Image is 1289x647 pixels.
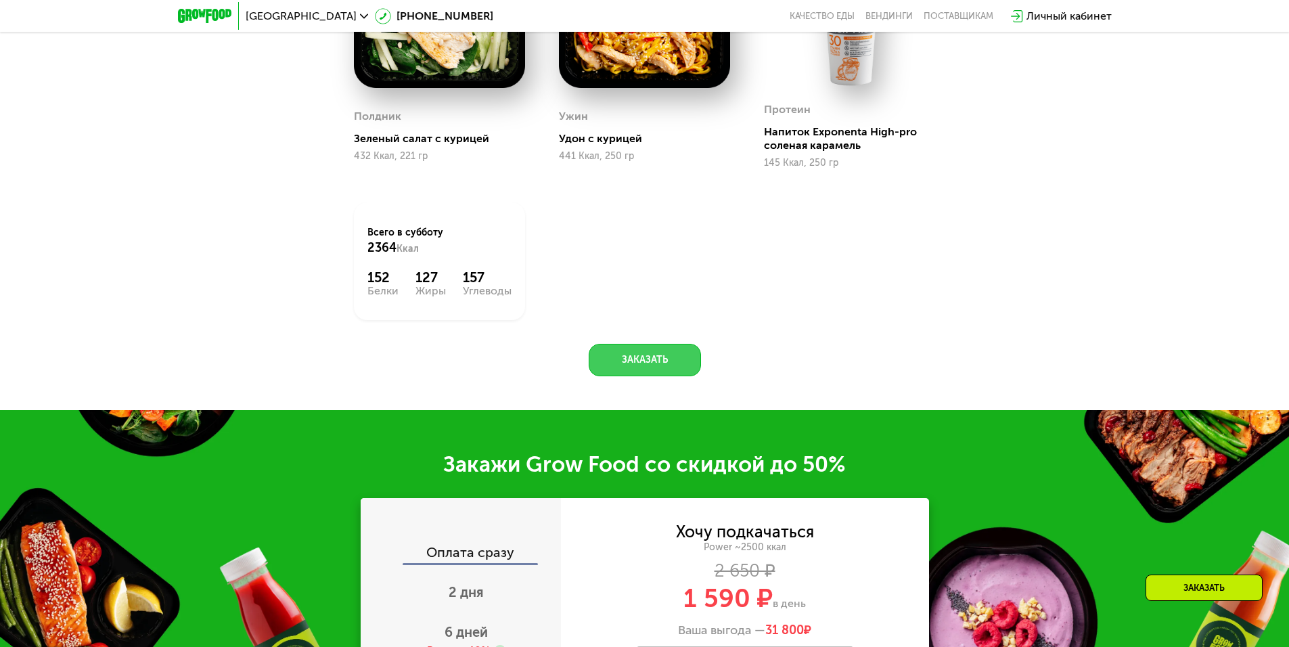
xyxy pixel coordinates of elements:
[764,125,946,152] div: Напиток Exponenta High-pro соленая карамель
[676,525,814,539] div: Хочу подкачаться
[463,269,512,286] div: 157
[449,584,484,600] span: 2 дня
[1026,8,1112,24] div: Личный кабинет
[354,132,536,146] div: Зеленый салат с курицей
[375,8,493,24] a: [PHONE_NUMBER]
[463,286,512,296] div: Углеводы
[559,151,730,162] div: 441 Ккал, 250 гр
[445,624,488,640] span: 6 дней
[773,597,806,610] span: в день
[354,106,401,127] div: Полдник
[415,286,446,296] div: Жиры
[354,151,525,162] div: 432 Ккал, 221 гр
[765,623,811,638] span: ₽
[561,564,929,579] div: 2 650 ₽
[764,158,935,169] div: 145 Ккал, 250 гр
[367,286,399,296] div: Белки
[367,269,399,286] div: 152
[765,623,804,638] span: 31 800
[589,344,701,376] button: Заказать
[865,11,913,22] a: Вендинги
[683,583,773,614] span: 1 590 ₽
[561,541,929,554] div: Power ~2500 ккал
[415,269,446,286] div: 127
[397,243,419,254] span: Ккал
[790,11,855,22] a: Качество еды
[559,106,588,127] div: Ужин
[246,11,357,22] span: [GEOGRAPHIC_DATA]
[367,226,512,256] div: Всего в субботу
[367,240,397,255] span: 2364
[924,11,993,22] div: поставщикам
[1146,575,1263,601] div: Заказать
[362,545,561,563] div: Оплата сразу
[559,132,741,146] div: Удон с курицей
[764,99,811,120] div: Протеин
[561,623,929,638] div: Ваша выгода —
